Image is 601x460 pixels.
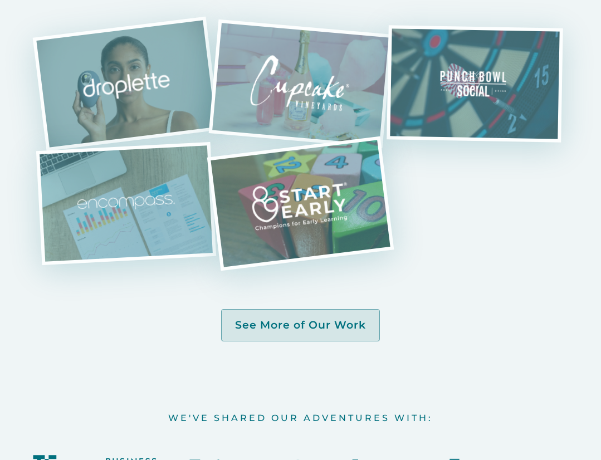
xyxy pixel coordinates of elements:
a: See More of Our Work [221,309,380,342]
h3: We've Shared Our Adventures With: [168,413,433,424]
div: See More of Our Work [235,319,366,332]
img: cupcake logo [250,53,351,114]
img: the droplette logo [75,56,177,111]
img: punchbowl logo [426,61,524,106]
img: encompass logo [76,180,176,228]
img: Start Early text [250,175,352,233]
